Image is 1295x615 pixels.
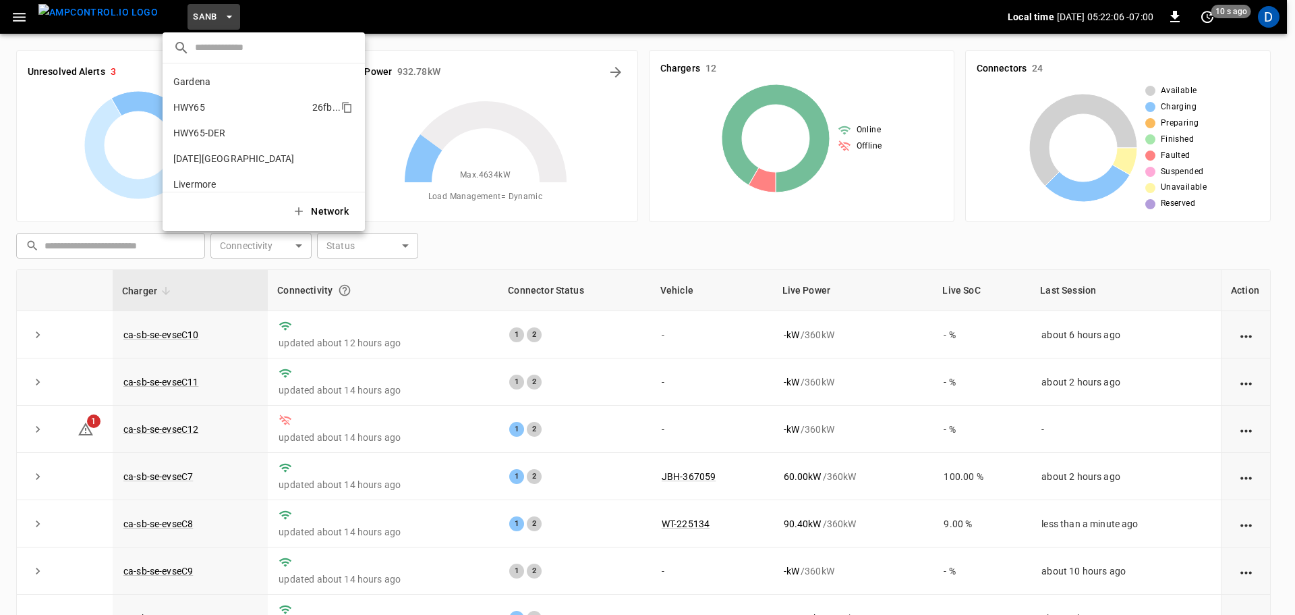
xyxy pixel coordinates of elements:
p: [DATE][GEOGRAPHIC_DATA] [173,152,306,165]
p: Livermore [173,178,307,191]
p: HWY65-DER [173,126,299,140]
p: Gardena [173,75,306,88]
p: HWY65 [173,101,307,114]
div: copy [340,99,355,115]
button: Network [284,198,359,225]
